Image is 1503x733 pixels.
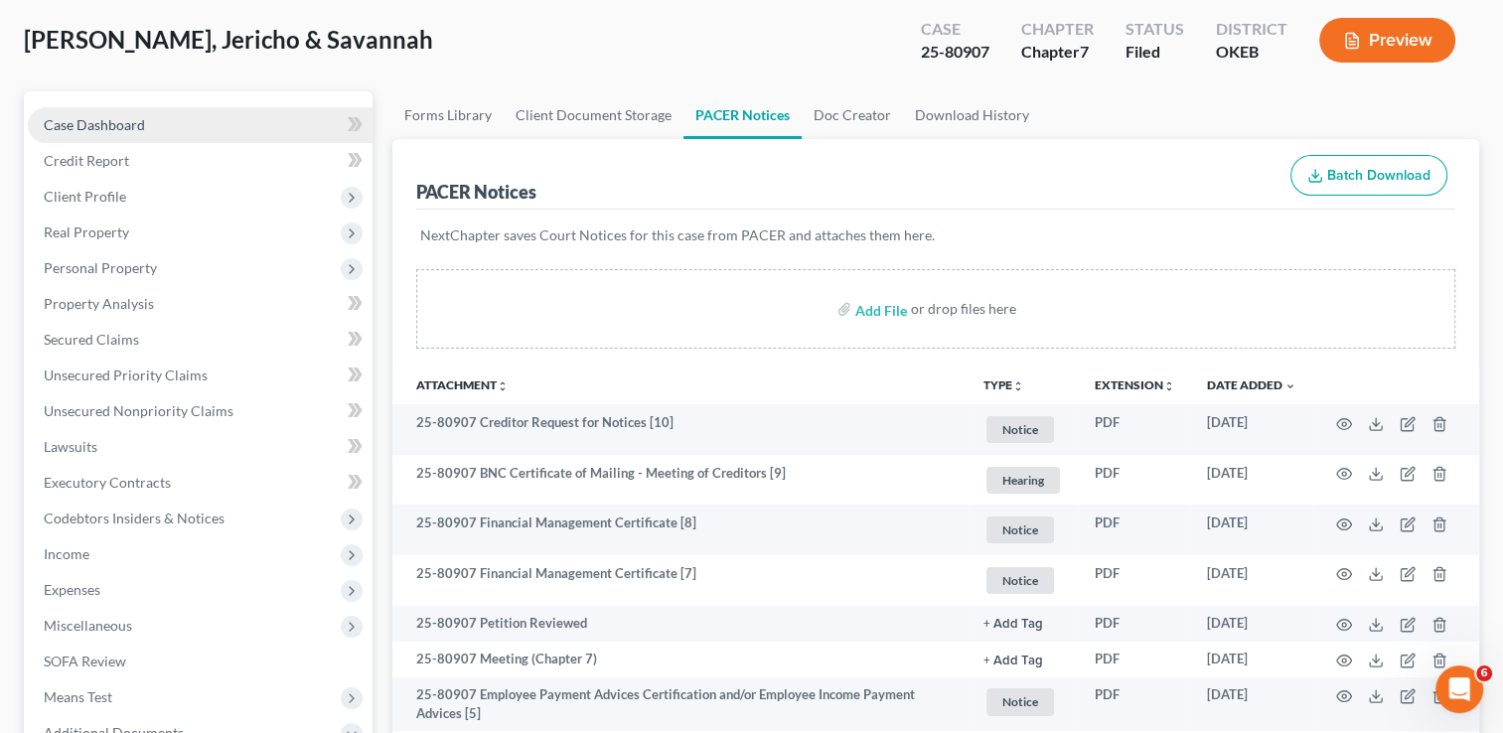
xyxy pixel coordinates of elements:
[986,688,1054,715] span: Notice
[1012,380,1024,392] i: unfold_more
[28,358,373,393] a: Unsecured Priority Claims
[44,152,129,169] span: Credit Report
[420,225,1451,245] p: NextChapter saves Court Notices for this case from PACER and attaches them here.
[1191,606,1312,642] td: [DATE]
[44,366,208,383] span: Unsecured Priority Claims
[1319,18,1455,63] button: Preview
[983,564,1063,597] a: Notice
[44,474,171,491] span: Executory Contracts
[986,467,1060,494] span: Hearing
[983,513,1063,546] a: Notice
[44,116,145,133] span: Case Dashboard
[986,567,1054,594] span: Notice
[1080,42,1089,61] span: 7
[1191,404,1312,455] td: [DATE]
[44,331,139,348] span: Secured Claims
[392,642,968,677] td: 25-80907 Meeting (Chapter 7)
[1327,167,1430,184] span: Batch Download
[1191,642,1312,677] td: [DATE]
[1191,677,1312,732] td: [DATE]
[28,465,373,501] a: Executory Contracts
[1095,377,1175,392] a: Extensionunfold_more
[1079,455,1191,506] td: PDF
[983,379,1024,392] button: TYPEunfold_more
[44,259,157,276] span: Personal Property
[1079,505,1191,555] td: PDF
[983,655,1043,667] button: + Add Tag
[28,143,373,179] a: Credit Report
[28,393,373,429] a: Unsecured Nonpriority Claims
[1216,41,1287,64] div: OKEB
[986,516,1054,543] span: Notice
[392,404,968,455] td: 25-80907 Creditor Request for Notices [10]
[44,653,126,669] span: SOFA Review
[1079,555,1191,606] td: PDF
[1126,41,1184,64] div: Filed
[416,180,536,204] div: PACER Notices
[1191,555,1312,606] td: [DATE]
[1191,455,1312,506] td: [DATE]
[44,223,129,240] span: Real Property
[28,107,373,143] a: Case Dashboard
[44,688,112,705] span: Means Test
[28,644,373,679] a: SOFA Review
[1435,665,1483,713] iframe: Intercom live chat
[28,286,373,322] a: Property Analysis
[44,188,126,205] span: Client Profile
[983,464,1063,497] a: Hearing
[1191,505,1312,555] td: [DATE]
[1207,377,1296,392] a: Date Added expand_more
[497,380,509,392] i: unfold_more
[921,41,989,64] div: 25-80907
[983,685,1063,718] a: Notice
[392,91,504,139] a: Forms Library
[1021,41,1094,64] div: Chapter
[1079,677,1191,732] td: PDF
[903,91,1041,139] a: Download History
[504,91,683,139] a: Client Document Storage
[1079,642,1191,677] td: PDF
[1290,155,1447,197] button: Batch Download
[1216,18,1287,41] div: District
[1163,380,1175,392] i: unfold_more
[986,416,1054,443] span: Notice
[983,614,1063,633] a: + Add Tag
[44,438,97,455] span: Lawsuits
[1079,404,1191,455] td: PDF
[683,91,802,139] a: PACER Notices
[28,322,373,358] a: Secured Claims
[44,402,233,419] span: Unsecured Nonpriority Claims
[983,413,1063,446] a: Notice
[911,299,1016,319] div: or drop files here
[1126,18,1184,41] div: Status
[983,650,1063,668] a: + Add Tag
[392,606,968,642] td: 25-80907 Petition Reviewed
[1079,606,1191,642] td: PDF
[28,429,373,465] a: Lawsuits
[24,25,433,54] span: [PERSON_NAME], Jericho & Savannah
[416,377,509,392] a: Attachmentunfold_more
[44,545,89,562] span: Income
[1021,18,1094,41] div: Chapter
[802,91,903,139] a: Doc Creator
[44,581,100,598] span: Expenses
[392,455,968,506] td: 25-80907 BNC Certificate of Mailing - Meeting of Creditors [9]
[44,510,225,526] span: Codebtors Insiders & Notices
[392,505,968,555] td: 25-80907 Financial Management Certificate [8]
[1284,380,1296,392] i: expand_more
[983,618,1043,631] button: + Add Tag
[44,295,154,312] span: Property Analysis
[921,18,989,41] div: Case
[392,555,968,606] td: 25-80907 Financial Management Certificate [7]
[392,677,968,732] td: 25-80907 Employee Payment Advices Certification and/or Employee Income Payment Advices [5]
[1476,665,1492,681] span: 6
[44,617,132,634] span: Miscellaneous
